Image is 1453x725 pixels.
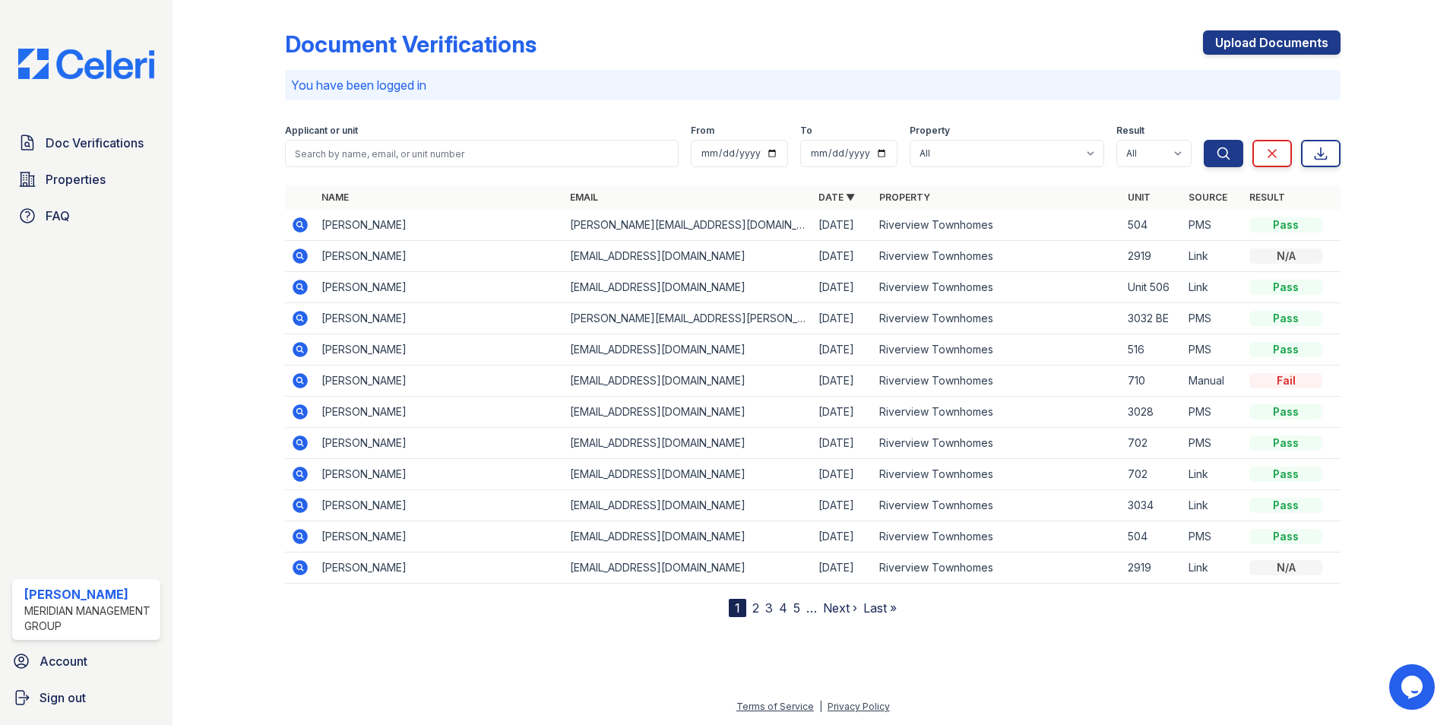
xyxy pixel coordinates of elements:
[321,192,349,203] a: Name
[12,164,160,195] a: Properties
[1249,529,1322,544] div: Pass
[564,334,812,366] td: [EMAIL_ADDRESS][DOMAIN_NAME]
[315,272,564,303] td: [PERSON_NAME]
[812,272,873,303] td: [DATE]
[1182,521,1243,552] td: PMS
[315,366,564,397] td: [PERSON_NAME]
[315,552,564,584] td: [PERSON_NAME]
[1182,241,1243,272] td: Link
[564,552,812,584] td: [EMAIL_ADDRESS][DOMAIN_NAME]
[873,490,1122,521] td: Riverview Townhomes
[812,428,873,459] td: [DATE]
[812,490,873,521] td: [DATE]
[1249,311,1322,326] div: Pass
[46,207,70,225] span: FAQ
[1203,30,1341,55] a: Upload Documents
[285,30,537,58] div: Document Verifications
[1249,404,1322,419] div: Pass
[1122,428,1182,459] td: 702
[812,552,873,584] td: [DATE]
[873,366,1122,397] td: Riverview Townhomes
[691,125,714,137] label: From
[873,552,1122,584] td: Riverview Townhomes
[24,603,154,634] div: Meridian Management Group
[1389,664,1438,710] iframe: chat widget
[863,600,897,616] a: Last »
[1249,249,1322,264] div: N/A
[1249,342,1322,357] div: Pass
[6,646,166,676] a: Account
[564,303,812,334] td: [PERSON_NAME][EMAIL_ADDRESS][PERSON_NAME][DOMAIN_NAME]
[315,459,564,490] td: [PERSON_NAME]
[1122,366,1182,397] td: 710
[315,210,564,241] td: [PERSON_NAME]
[873,241,1122,272] td: Riverview Townhomes
[765,600,773,616] a: 3
[6,682,166,713] a: Sign out
[46,170,106,188] span: Properties
[40,689,86,707] span: Sign out
[315,241,564,272] td: [PERSON_NAME]
[564,241,812,272] td: [EMAIL_ADDRESS][DOMAIN_NAME]
[1249,217,1322,233] div: Pass
[564,272,812,303] td: [EMAIL_ADDRESS][DOMAIN_NAME]
[812,334,873,366] td: [DATE]
[873,334,1122,366] td: Riverview Townhomes
[873,428,1122,459] td: Riverview Townhomes
[315,490,564,521] td: [PERSON_NAME]
[1249,280,1322,295] div: Pass
[812,366,873,397] td: [DATE]
[828,701,890,712] a: Privacy Policy
[46,134,144,152] span: Doc Verifications
[1182,552,1243,584] td: Link
[873,397,1122,428] td: Riverview Townhomes
[818,192,855,203] a: Date ▼
[873,303,1122,334] td: Riverview Townhomes
[315,334,564,366] td: [PERSON_NAME]
[1182,272,1243,303] td: Link
[806,599,817,617] span: …
[315,397,564,428] td: [PERSON_NAME]
[12,128,160,158] a: Doc Verifications
[1189,192,1227,203] a: Source
[1182,428,1243,459] td: PMS
[1249,435,1322,451] div: Pass
[1182,303,1243,334] td: PMS
[1182,366,1243,397] td: Manual
[736,701,814,712] a: Terms of Service
[800,125,812,137] label: To
[812,521,873,552] td: [DATE]
[873,272,1122,303] td: Riverview Townhomes
[315,428,564,459] td: [PERSON_NAME]
[812,459,873,490] td: [DATE]
[1116,125,1144,137] label: Result
[729,599,746,617] div: 1
[315,303,564,334] td: [PERSON_NAME]
[1122,241,1182,272] td: 2919
[1122,303,1182,334] td: 3032 BE
[752,600,759,616] a: 2
[1122,459,1182,490] td: 702
[285,125,358,137] label: Applicant or unit
[24,585,154,603] div: [PERSON_NAME]
[873,521,1122,552] td: Riverview Townhomes
[12,201,160,231] a: FAQ
[910,125,950,137] label: Property
[812,241,873,272] td: [DATE]
[1182,459,1243,490] td: Link
[285,140,679,167] input: Search by name, email, or unit number
[1122,521,1182,552] td: 504
[1122,334,1182,366] td: 516
[812,303,873,334] td: [DATE]
[1182,397,1243,428] td: PMS
[1122,552,1182,584] td: 2919
[1122,397,1182,428] td: 3028
[1249,192,1285,203] a: Result
[564,490,812,521] td: [EMAIL_ADDRESS][DOMAIN_NAME]
[564,521,812,552] td: [EMAIL_ADDRESS][DOMAIN_NAME]
[6,49,166,79] img: CE_Logo_Blue-a8612792a0a2168367f1c8372b55b34899dd931a85d93a1a3d3e32e68fde9ad4.png
[1182,210,1243,241] td: PMS
[1128,192,1151,203] a: Unit
[1182,490,1243,521] td: Link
